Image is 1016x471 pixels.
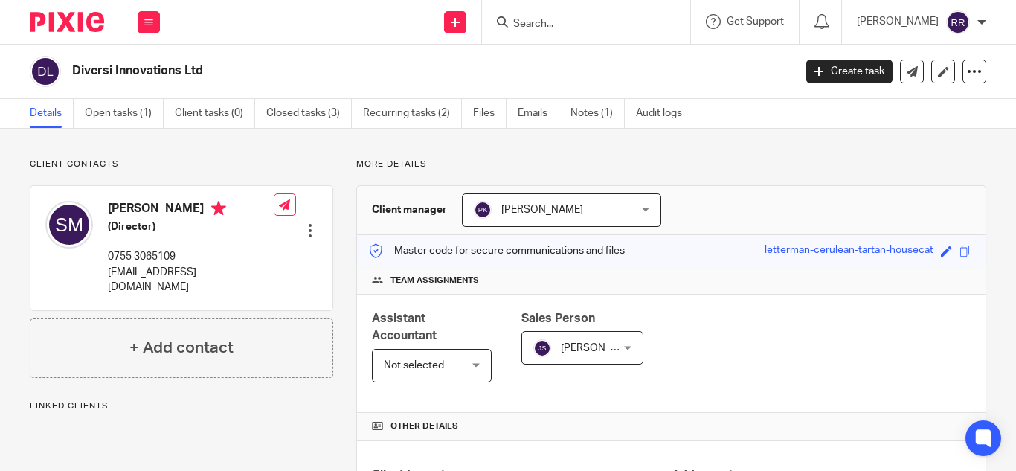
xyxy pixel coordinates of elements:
[946,10,970,34] img: svg%3E
[368,243,625,258] p: Master code for secure communications and files
[390,420,458,432] span: Other details
[533,339,551,357] img: svg%3E
[30,12,104,32] img: Pixie
[390,275,479,286] span: Team assignments
[372,202,447,217] h3: Client manager
[30,158,333,170] p: Client contacts
[636,99,693,128] a: Audit logs
[72,63,642,79] h2: Diversi Innovations Ltd
[175,99,255,128] a: Client tasks (0)
[501,205,583,215] span: [PERSON_NAME]
[266,99,352,128] a: Closed tasks (3)
[727,16,784,27] span: Get Support
[372,313,437,342] span: Assistant Accountant
[30,99,74,128] a: Details
[363,99,462,128] a: Recurring tasks (2)
[806,60,893,83] a: Create task
[30,400,333,412] p: Linked clients
[857,14,939,29] p: [PERSON_NAME]
[356,158,986,170] p: More details
[474,201,492,219] img: svg%3E
[30,56,61,87] img: svg%3E
[570,99,625,128] a: Notes (1)
[518,99,559,128] a: Emails
[211,201,226,216] i: Primary
[85,99,164,128] a: Open tasks (1)
[384,360,444,371] span: Not selected
[108,249,274,264] p: 0755 3065109
[108,201,274,220] h4: [PERSON_NAME]
[512,18,646,31] input: Search
[765,243,933,260] div: letterman-cerulean-tartan-housecat
[45,201,93,249] img: svg%3E
[129,336,234,359] h4: + Add contact
[108,220,274,234] h5: (Director)
[473,99,507,128] a: Files
[108,265,274,295] p: [EMAIL_ADDRESS][DOMAIN_NAME]
[521,313,595,324] span: Sales Person
[561,343,643,353] span: [PERSON_NAME]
